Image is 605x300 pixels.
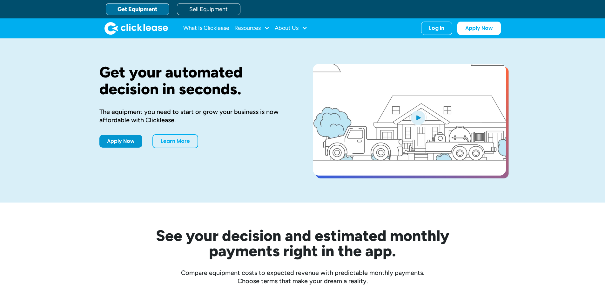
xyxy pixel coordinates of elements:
[429,25,444,31] div: Log In
[313,64,506,176] a: open lightbox
[457,22,501,35] a: Apply Now
[99,64,292,97] h1: Get your automated decision in seconds.
[234,22,270,35] div: Resources
[104,22,168,35] img: Clicklease logo
[125,228,481,258] h2: See your decision and estimated monthly payments right in the app.
[183,22,229,35] a: What Is Clicklease
[99,135,142,148] a: Apply Now
[104,22,168,35] a: home
[99,269,506,285] div: Compare equipment costs to expected revenue with predictable monthly payments. Choose terms that ...
[106,3,169,15] a: Get Equipment
[275,22,307,35] div: About Us
[99,108,292,124] div: The equipment you need to start or grow your business is now affordable with Clicklease.
[177,3,240,15] a: Sell Equipment
[409,109,427,126] img: Blue play button logo on a light blue circular background
[152,134,198,148] a: Learn More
